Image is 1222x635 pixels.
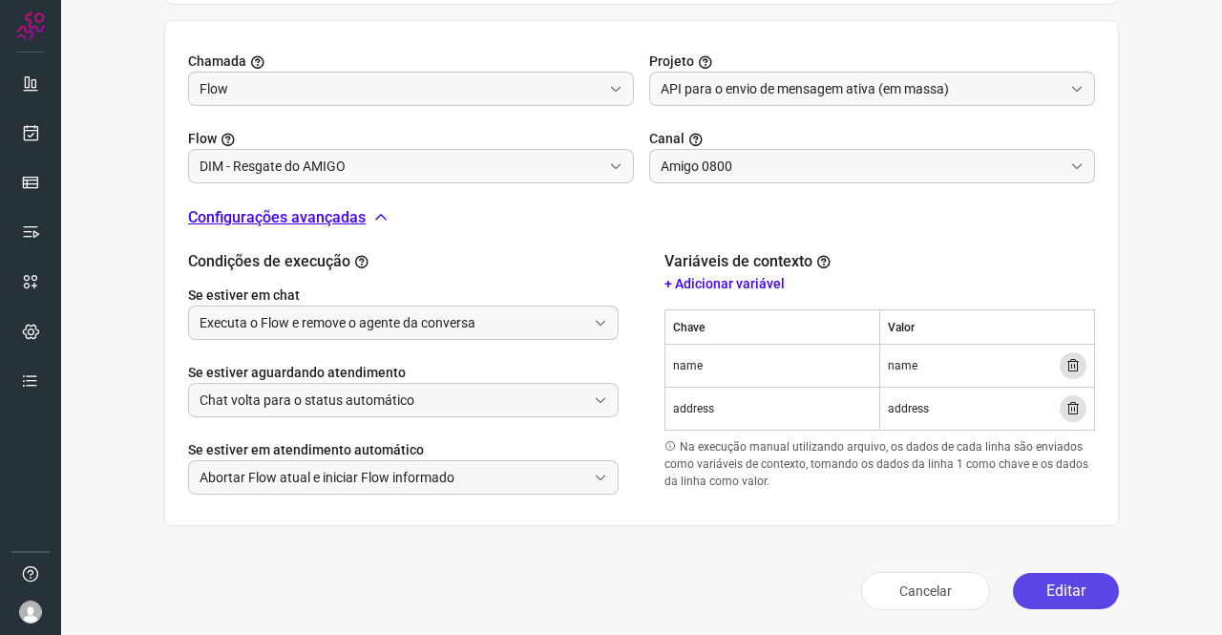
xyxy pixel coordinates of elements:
[661,150,1063,182] input: Selecione um canal
[200,150,601,182] input: Você precisa criar/selecionar um Projeto.
[19,601,42,624] img: avatar-user-boy.jpg
[200,461,586,494] input: Selecione
[188,440,619,460] label: Se estiver em atendimento automático
[188,252,619,270] h2: Condições de execução
[188,206,366,229] p: Configurações avançadas
[649,52,694,72] span: Projeto
[200,73,601,105] input: Selecionar projeto
[888,400,929,417] span: address
[188,363,619,383] label: Se estiver aguardando atendimento
[16,11,45,40] img: Logo
[188,129,217,149] span: Flow
[664,438,1095,490] p: Na execução manual utilizando arquivo, os dados de cada linha são enviados como variáveis de cont...
[665,310,880,345] th: Chave
[665,345,880,388] td: name
[1013,573,1119,609] button: Editar
[664,252,835,270] h2: Variáveis de contexto
[649,129,685,149] span: Canal
[200,384,586,416] input: Selecione
[880,310,1095,345] th: Valor
[888,357,917,374] span: name
[188,286,619,306] label: Se estiver em chat
[861,572,990,610] button: Cancelar
[661,73,1063,105] input: Selecionar projeto
[200,307,586,339] input: Selecione
[665,388,880,431] td: address
[664,274,1095,294] p: + Adicionar variável
[188,52,246,72] span: Chamada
